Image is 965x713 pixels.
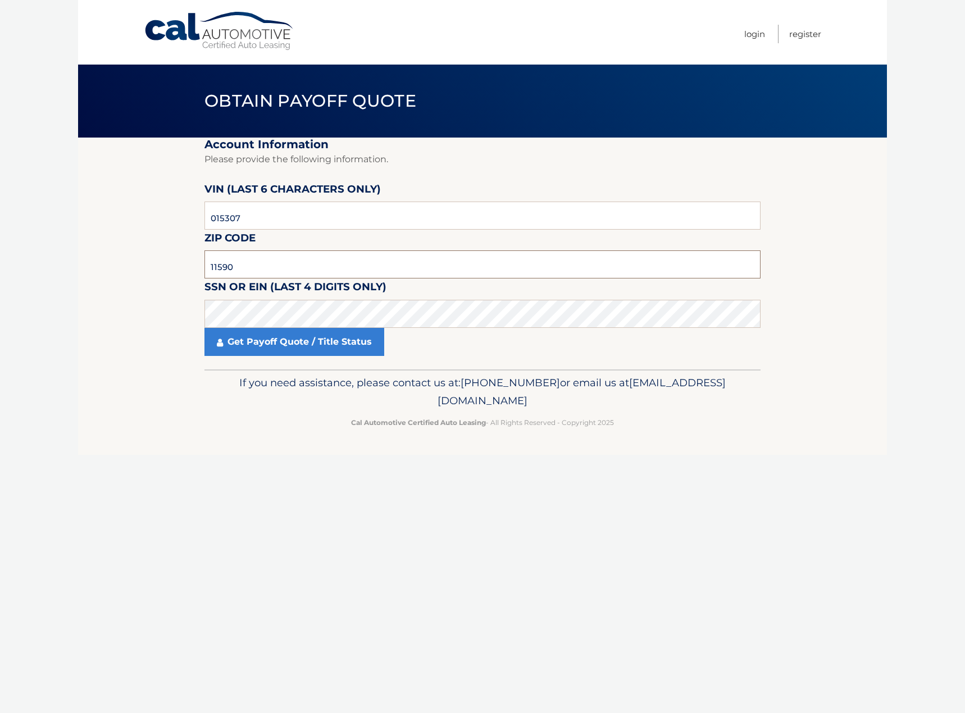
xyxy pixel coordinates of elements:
h2: Account Information [204,138,761,152]
label: Zip Code [204,230,256,250]
label: VIN (last 6 characters only) [204,181,381,202]
a: Cal Automotive [144,11,295,51]
p: - All Rights Reserved - Copyright 2025 [212,417,753,428]
span: [PHONE_NUMBER] [461,376,560,389]
a: Register [789,25,821,43]
a: Get Payoff Quote / Title Status [204,328,384,356]
p: Please provide the following information. [204,152,761,167]
label: SSN or EIN (last 4 digits only) [204,278,386,299]
a: Login [744,25,765,43]
span: Obtain Payoff Quote [204,90,416,111]
strong: Cal Automotive Certified Auto Leasing [351,418,486,427]
p: If you need assistance, please contact us at: or email us at [212,374,753,410]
